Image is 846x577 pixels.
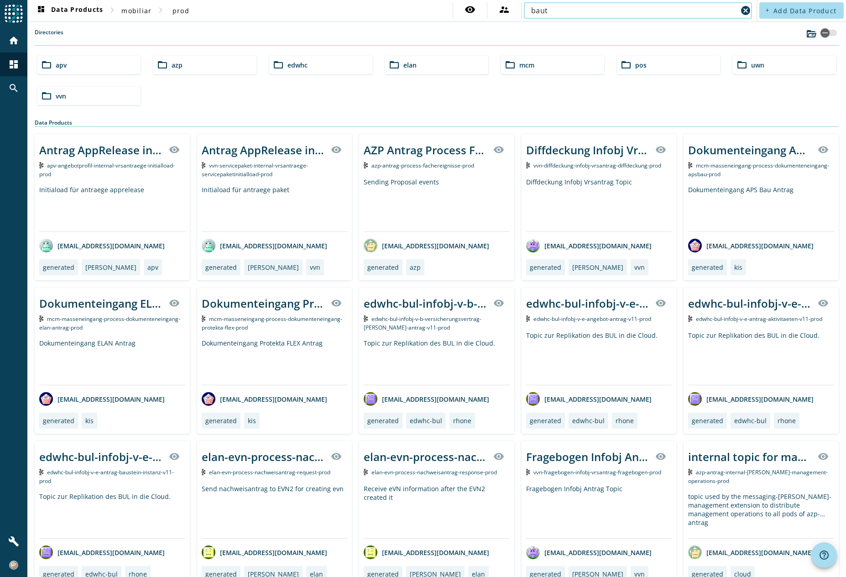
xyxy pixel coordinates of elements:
[688,331,834,385] div: Topic zur Replikation des BUL in die Cloud.
[688,492,834,538] div: topic used by the messaging-[PERSON_NAME]-management extension to distribute management operation...
[364,392,489,406] div: [EMAIL_ADDRESS][DOMAIN_NAME]
[526,239,652,252] div: [EMAIL_ADDRESS][DOMAIN_NAME]
[287,61,308,69] span: edwhc
[526,546,652,559] div: [EMAIL_ADDRESS][DOMAIN_NAME]
[209,468,330,476] span: Kafka Topic: elan-evn-process-nachweisantrag-request-prod
[526,331,672,385] div: Topic zur Replikation des BUL in die Cloud.
[692,263,723,272] div: generated
[36,5,103,16] span: Data Products
[818,144,829,155] mat-icon: visibility
[202,185,348,231] div: Initiaload für antraege paket
[364,484,510,538] div: Receive eVN information after the EVN2 created it
[819,550,830,561] mat-icon: help_outline
[310,263,320,272] div: vvn
[526,315,530,322] img: Kafka Topic: edwhc-bul-infobj-v-e-angebot-antrag-v11-prod
[364,142,488,157] div: AZP Antrag Process Fachereignisse
[202,162,206,168] img: Kafka Topic: vvn-servicepaket-internal-vrsantraege-servicepaketinitialload-prod
[533,468,661,476] span: Kafka Topic: vvn-fragebogen-infobj-vrsantrag-fragebogen-prod
[39,468,174,485] span: Kafka Topic: edwhc-bul-infobj-v-e-antrag-baustein-instanz-v11-prod
[403,61,417,69] span: elan
[364,239,489,252] div: [EMAIL_ADDRESS][DOMAIN_NAME]
[655,144,666,155] mat-icon: visibility
[533,315,651,323] span: Kafka Topic: edwhc-bul-infobj-v-e-angebot-antrag-v11-prod
[526,392,540,406] img: avatar
[36,5,47,16] mat-icon: dashboard
[526,178,672,231] div: Diffdeckung Infobj Vrsantrag Topic
[8,83,19,94] mat-icon: search
[572,263,623,272] div: [PERSON_NAME]
[39,162,43,168] img: Kafka Topic: apv-angebotprofil-internal-vrsantraege-initialload-prod
[367,263,399,272] div: generated
[688,546,702,559] img: avatar
[364,315,481,331] span: Kafka Topic: edwhc-bul-infobj-v-b-versicherungsvertrag-kunde-antrag-v11-prod
[331,144,342,155] mat-icon: visibility
[202,239,215,252] img: avatar
[526,469,530,475] img: Kafka Topic: vvn-fragebogen-infobj-vrsantrag-fragebogen-prod
[364,546,377,559] img: avatar
[205,263,237,272] div: generated
[39,449,163,464] div: edwhc-bul-infobj-v-e-antrag-baustein-instanz-v11-_stage_
[8,536,19,547] mat-icon: build
[32,2,107,19] button: Data Products
[519,61,534,69] span: mcm
[739,4,752,17] button: Clear
[41,90,52,101] mat-icon: folder_open
[692,416,723,425] div: generated
[202,449,326,464] div: elan-evn-process-nachweisantrag-request
[371,162,474,169] span: Kafka Topic: azp-antrag-process-fachereignisse-prod
[35,119,839,127] div: Data Products
[107,5,118,16] mat-icon: chevron_right
[39,546,165,559] div: [EMAIL_ADDRESS][DOMAIN_NAME]
[530,263,561,272] div: generated
[248,263,299,272] div: [PERSON_NAME]
[202,546,327,559] div: [EMAIL_ADDRESS][DOMAIN_NAME]
[202,296,326,311] div: Dokumenteingang Protekta FLEX Antrag
[248,416,256,425] div: kis
[572,416,605,425] div: edwhc-bul
[389,59,400,70] mat-icon: folder_open
[736,59,747,70] mat-icon: folder_open
[688,468,828,485] span: Kafka Topic: azp-antrag-internal-kafka-management-operations-prod
[688,162,829,178] span: Kafka Topic: mcm-masseneingang-process-dokumenteneingang-apsbau-prod
[526,296,650,311] div: edwhc-bul-infobj-v-e-angebot-antrag-v11-_stage_
[493,144,504,155] mat-icon: visibility
[39,142,163,157] div: Antrag AppRelease initial load
[364,239,377,252] img: avatar
[526,484,672,538] div: Fragebogen Infobj Antrag Topic
[39,239,165,252] div: [EMAIL_ADDRESS][DOMAIN_NAME]
[751,61,764,69] span: uwn
[8,59,19,70] mat-icon: dashboard
[331,451,342,462] mat-icon: visibility
[526,142,650,157] div: Diffdeckung Infobj Vrsantrag Topic
[688,315,692,322] img: Kafka Topic: edwhc-bul-infobj-v-e-antrag-aktivitaeten-v11-prod
[655,298,666,309] mat-icon: visibility
[169,298,180,309] mat-icon: visibility
[172,61,183,69] span: azp
[39,546,53,559] img: avatar
[371,468,497,476] span: Kafka Topic: elan-evn-process-nachweisantrag-response-prod
[734,416,767,425] div: edwhc-bul
[39,392,165,406] div: [EMAIL_ADDRESS][DOMAIN_NAME]
[734,263,742,272] div: kis
[202,315,206,322] img: Kafka Topic: mcm-masseneingang-process-dokumenteneingang-protekta-flex-prod
[43,416,74,425] div: generated
[688,469,692,475] img: Kafka Topic: azp-antrag-internal-kafka-management-operations-prod
[35,28,63,45] label: Directories
[465,4,475,15] mat-icon: visibility
[202,315,343,331] span: Kafka Topic: mcm-masseneingang-process-dokumenteneingang-protekta-flex-prod
[202,546,215,559] img: avatar
[43,263,74,272] div: generated
[526,239,540,252] img: avatar
[39,296,163,311] div: Dokumenteingang ELAN Antrag
[688,162,692,168] img: Kafka Topic: mcm-masseneingang-process-dokumenteneingang-apsbau-prod
[172,6,189,15] span: prod
[688,142,812,157] div: Dokumenteingang APS Bau Antrag
[39,185,185,231] div: Initiaload für antraege apprelease
[364,339,510,385] div: Topic zur Replikation des BUL in die Cloud.
[202,469,206,475] img: Kafka Topic: elan-evn-process-nachweisantrag-request-prod
[493,451,504,462] mat-icon: visibility
[39,162,175,178] span: Kafka Topic: apv-angebotprofil-internal-vrsantraege-initialload-prod
[499,4,510,15] mat-icon: supervisor_account
[493,298,504,309] mat-icon: visibility
[740,5,751,16] mat-icon: cancel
